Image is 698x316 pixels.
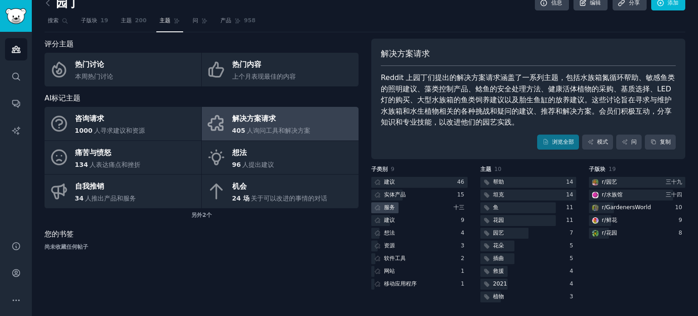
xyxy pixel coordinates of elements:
font: 十三 [454,204,464,211]
font: 主题 [480,166,491,172]
font: 关于可以改进的事情的对话 [251,195,327,202]
font: 子版块 [589,166,605,172]
font: 建议 [384,217,395,223]
a: 自我推销34人推出产品和服务 [45,175,201,208]
a: 植物3 [480,291,577,303]
font: 实体产品 [384,191,406,198]
font: 1 [461,281,464,287]
a: 花朵5 [480,241,577,252]
font: 资源 [384,242,395,249]
font: 19 [100,17,108,24]
a: 建议46 [371,177,468,188]
font: 三十四 [666,191,682,198]
font: 解决方案请求 [232,114,276,123]
a: 浏览全部 [537,135,579,150]
font: 2个 [202,212,212,218]
font: 想法 [384,230,395,236]
font: 本周热门讨论 [75,73,113,80]
a: 想法96人提出建议 [202,141,359,175]
font: 网站 [384,268,395,274]
font: 4 [570,268,573,274]
font: 解决方案请求 [381,49,430,58]
font: 鲜花 [606,217,617,223]
img: 花朵 [592,217,598,224]
a: 园艺r/园艺三十九 [589,177,685,188]
font: 3 [461,242,464,249]
font: 96 [232,161,241,168]
font: 4 [570,281,573,287]
img: 园丁世界 [592,205,598,211]
font: 植物 [493,293,504,300]
img: GummySearch 徽标 [5,8,26,24]
font: 水族馆 [606,191,623,198]
font: 19 [608,166,616,172]
img: 水族馆 [592,192,598,198]
a: 问 [616,135,642,150]
font: 帮助 [493,179,504,185]
font: 子类别 [371,166,388,172]
font: 模式 [597,139,608,145]
a: 咨询请求1000人寻求建议和资源 [45,107,201,140]
a: 软件工具2 [371,253,468,265]
font: 软件工具 [384,255,406,261]
font: 11 [566,217,573,223]
font: r/ [602,191,606,198]
font: 34 [75,195,84,202]
font: Reddit 上园丁们提出的解决方案请求涵盖了一系列主题，包括水族箱氮循环帮助、敏感鱼类的照明建议、藻类控制产品、鲶鱼的安全处理方法、健康活体植物的采购、基质选择、LED 灯的购买、大型水族箱的... [381,73,675,126]
font: 建议 [384,179,395,185]
font: 2 [461,255,464,261]
font: 热门内容 [232,60,261,69]
a: 问 [189,14,211,32]
font: 园艺 [493,230,504,236]
font: 人提出建议 [242,161,274,168]
img: 花园 [592,230,598,236]
font: 10 [494,166,502,172]
font: 134 [75,161,88,168]
font: 痛苦与愤怒 [75,148,111,157]
font: 人寻求建议和资源 [94,127,145,134]
font: 子版块 [81,17,97,24]
font: 园艺 [606,179,617,185]
a: 主题 [156,14,183,32]
font: 3 [570,293,573,300]
font: 浏览全部 [552,139,574,145]
a: 水族馆r/水族馆三十四 [589,190,685,201]
a: 服务十三 [371,202,468,214]
a: 园艺7 [480,228,577,239]
font: 24 场 [232,195,249,202]
font: 958 [244,17,256,24]
font: 热门讨论 [75,60,104,69]
a: 热门讨论本周热门讨论 [45,53,201,86]
font: 花园 [606,230,617,236]
a: 坦克14 [480,190,577,201]
font: 人询问工具和解决方案 [247,127,310,134]
a: 插曲5 [480,253,577,265]
font: 7 [570,230,573,236]
font: 移动应用程序 [384,281,417,287]
font: 咨询请求 [75,114,104,123]
a: 资源3 [371,241,468,252]
a: 建议9 [371,215,468,226]
a: 实体产品15 [371,190,468,201]
a: 移动应用程序1 [371,279,468,290]
font: 8 [678,230,682,236]
font: 产品 [220,17,231,24]
font: 问 [631,139,637,145]
a: 产品958 [217,14,259,32]
a: 园丁世界r/GardenersWorld10 [589,202,685,214]
font: r/ [602,217,606,223]
font: 46 [457,179,464,185]
font: 9 [461,217,464,223]
font: 200 [135,17,147,24]
a: 花园11 [480,215,577,226]
font: 插曲 [493,255,504,261]
font: 11 [566,204,573,211]
font: 尚未收藏任何帖子 [45,244,88,250]
font: AI标记主题 [45,94,80,102]
a: 帮助14 [480,177,577,188]
font: 服务 [384,204,395,211]
font: 人推出产品和服务 [85,195,136,202]
font: 机会 [232,182,247,191]
font: 1000 [75,127,93,134]
font: 花朵 [493,242,504,249]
